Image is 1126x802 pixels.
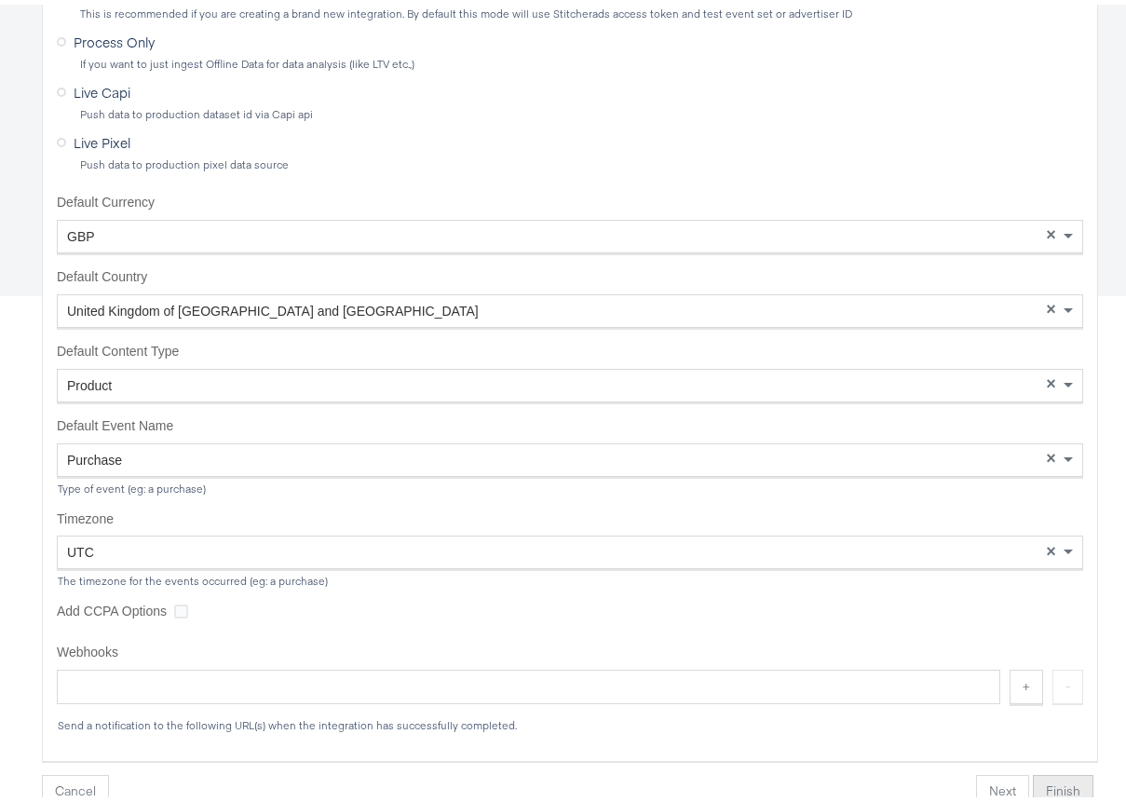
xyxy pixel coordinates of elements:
[67,224,95,239] span: GBP
[67,540,94,555] span: UTC
[57,714,1083,727] div: Send a notification to the following URL(s) when the integration has successfully completed.
[1043,291,1059,322] span: Clear value
[57,570,1083,583] div: The timezone for the events occurred (eg: a purchase)
[57,478,1083,491] div: Type of event (eg: a purchase)
[1010,665,1043,700] button: +
[1046,538,1056,555] span: ×
[57,189,1083,208] label: Default Currency
[74,78,130,97] span: Live Capi
[57,506,1083,524] label: Timezone
[79,53,1083,66] div: If you want to just ingest Offline Data for data analysis (like LTV etc.,)
[1043,365,1059,397] span: Clear value
[1046,371,1056,387] span: ×
[79,3,1083,16] div: This is recommended if you are creating a brand new integration. By default this mode will use St...
[74,129,130,147] span: Live Pixel
[57,639,1083,658] label: Webhooks
[1043,532,1059,564] span: Clear value
[1046,222,1056,238] span: ×
[67,374,112,388] span: Product
[67,299,479,314] span: United Kingdom of [GEOGRAPHIC_DATA] and [GEOGRAPHIC_DATA]
[74,28,155,47] span: Process Only
[57,598,167,617] label: Add CCPA Options
[57,264,1083,282] label: Default Country
[1046,445,1056,462] span: ×
[57,338,1083,357] label: Default Content Type
[79,103,1083,116] div: Push data to production dataset id via Capi api
[57,413,1083,431] label: Default Event Name
[1043,216,1059,248] span: Clear value
[1043,440,1059,471] span: Clear value
[67,448,122,463] span: Purchase
[79,154,1083,167] div: Push data to production pixel data source
[1046,296,1056,313] span: ×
